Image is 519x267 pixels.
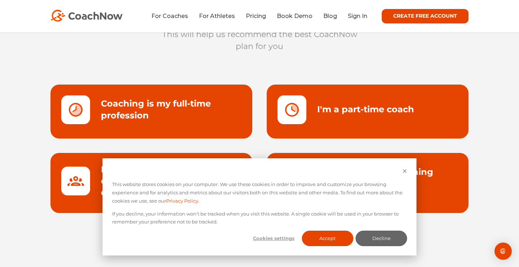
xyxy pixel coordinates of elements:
button: Cookies settings [248,231,300,246]
div: Cookie banner [103,158,417,255]
a: For Coaches [151,13,188,19]
a: Blog [323,13,337,19]
a: CREATE FREE ACCOUNT [382,9,469,23]
a: Sign In [348,13,367,19]
button: Accept [302,231,353,246]
img: CoachNow Logo [50,10,123,22]
button: Dismiss cookie banner [403,168,407,176]
p: This will help us recommend the best CoachNow plan for you [159,28,360,52]
p: This website stores cookies on your computer. We use these cookies in order to improve and custom... [112,180,407,205]
a: Book Demo [277,13,312,19]
a: Privacy Policy [166,197,198,205]
p: If you decline, your information won’t be tracked when you visit this website. A single cookie wi... [112,210,407,226]
div: Open Intercom Messenger [494,243,512,260]
a: Pricing [246,13,266,19]
button: Decline [356,231,407,246]
a: For Athletes [199,13,235,19]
